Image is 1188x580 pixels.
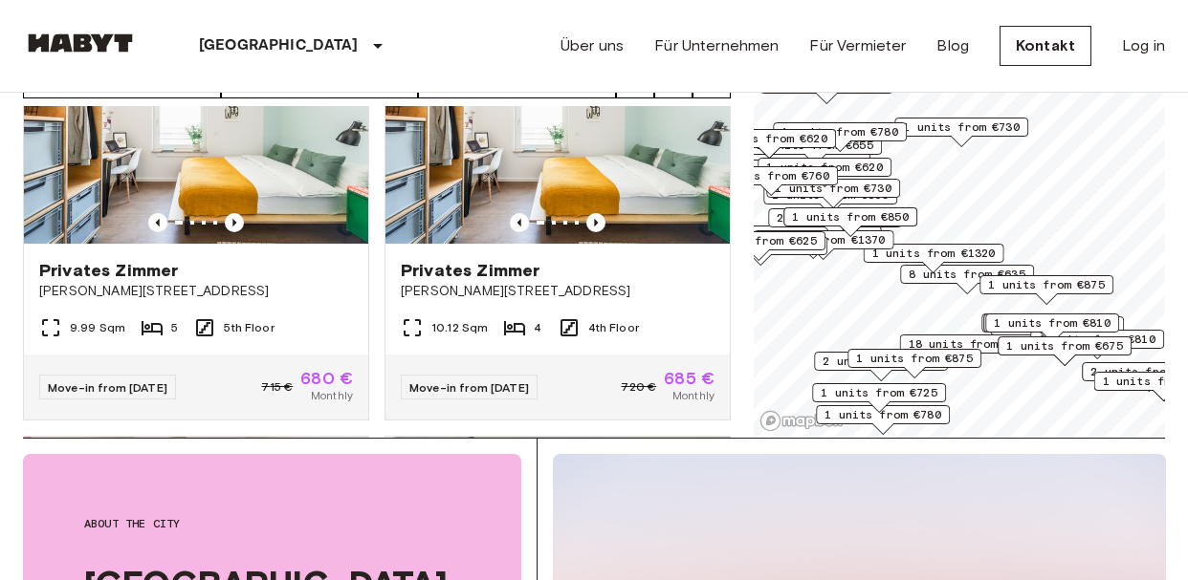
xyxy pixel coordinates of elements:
[39,282,353,301] span: [PERSON_NAME][STREET_ADDRESS]
[171,319,178,336] span: 5
[224,319,274,336] span: 5th Floor
[385,13,731,420] a: Marketing picture of unit DE-01-08-019-03QPrevious imagePrevious imagePrivates Zimmer[PERSON_NAME...
[762,231,886,248] span: 1 units from €1370
[821,384,937,401] span: 1 units from €725
[225,213,244,232] button: Previous image
[23,33,138,53] img: Habyt
[300,370,353,387] span: 680 €
[909,266,1025,283] span: 8 units from €635
[985,313,1119,343] div: Map marker
[988,276,1105,293] span: 1 units from €875
[981,313,1115,343] div: Map marker
[1039,331,1155,348] span: 1 units from €810
[24,14,368,244] img: Marketing picture of unit DE-01-08-020-03Q
[856,350,973,367] span: 1 units from €875
[872,245,996,262] span: 1 units from €1320
[766,159,883,176] span: 1 units from €620
[825,406,941,423] span: 1 units from €780
[664,370,715,387] span: 685 €
[809,34,906,57] a: Für Vermieter
[979,275,1113,305] div: Map marker
[510,213,529,232] button: Previous image
[586,213,605,232] button: Previous image
[773,122,907,152] div: Map marker
[148,213,167,232] button: Previous image
[909,335,1032,353] span: 18 units from €650
[431,319,488,336] span: 10.12 Sqm
[759,410,844,432] a: Mapbox logo
[823,353,939,370] span: 2 units from €865
[672,387,715,404] span: Monthly
[711,130,827,147] span: 1 units from €620
[70,319,125,336] span: 9.99 Sqm
[994,314,1111,332] span: 1 units from €810
[1000,26,1091,66] a: Kontakt
[84,515,460,532] span: About the city
[561,34,624,57] a: Über uns
[754,230,894,260] div: Map marker
[39,259,178,282] span: Privates Zimmer
[900,265,1034,294] div: Map marker
[199,34,359,57] p: [GEOGRAPHIC_DATA]
[768,208,902,238] div: Map marker
[702,129,836,159] div: Map marker
[998,336,1132,366] div: Map marker
[900,334,1041,364] div: Map marker
[894,118,1028,147] div: Map marker
[311,387,353,404] span: Monthly
[777,209,893,226] span: 2 units from €655
[763,185,897,215] div: Map marker
[48,380,167,395] span: Move-in from [DATE]
[409,380,529,395] span: Move-in from [DATE]
[401,282,715,301] span: [PERSON_NAME][STREET_ADDRESS]
[812,383,946,413] div: Map marker
[654,34,779,57] a: Für Unternehmen
[792,208,909,226] span: 1 units from €850
[781,123,898,140] span: 1 units from €780
[534,319,541,336] span: 4
[621,378,656,396] span: 720 €
[783,207,917,237] div: Map marker
[588,319,639,336] span: 4th Floor
[261,378,293,396] span: 715 €
[775,180,891,197] span: 1 units from €730
[814,352,948,381] div: Map marker
[700,232,817,249] span: 2 units from €625
[864,244,1004,273] div: Map marker
[1006,337,1123,354] span: 1 units from €675
[713,167,829,184] span: 1 units from €760
[903,118,1020,136] span: 1 units from €730
[847,349,981,378] div: Map marker
[23,13,369,420] a: Marketing picture of unit DE-01-08-020-03QPrevious imagePrevious imagePrivates Zimmer[PERSON_NAME...
[1122,34,1165,57] a: Log in
[401,259,539,282] span: Privates Zimmer
[983,313,1117,343] div: Map marker
[936,34,969,57] a: Blog
[816,405,950,435] div: Map marker
[385,14,730,244] img: Marketing picture of unit DE-01-08-019-03Q
[704,166,838,196] div: Map marker
[692,231,825,261] div: Map marker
